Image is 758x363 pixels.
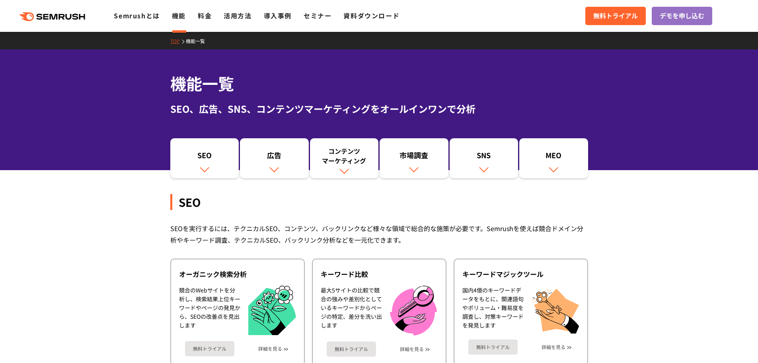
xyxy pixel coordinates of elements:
[390,286,437,336] img: キーワード比較
[174,150,235,164] div: SEO
[593,11,638,21] span: 無料トライアル
[170,223,588,246] div: SEOを実行するには、テクニカルSEO、コンテンツ、バックリンクなど様々な領域で総合的な施策が必要です。Semrushを使えば競合ドメイン分析やキーワード調査、テクニカルSEO、バックリンク分析...
[304,11,331,20] a: セミナー
[343,11,399,20] a: 資料ダウンロード
[462,286,524,334] div: 国内4億のキーワードデータをもとに、関連語句やボリューム・難易度を調査し、対策キーワードを発見します
[314,146,375,165] div: コンテンツ マーケティング
[327,341,376,357] a: 無料トライアル
[519,138,588,178] a: MEO
[468,339,518,355] a: 無料トライアル
[462,269,579,279] div: キーワードマジックツール
[450,138,518,178] a: SNS
[170,72,588,95] h1: 機能一覧
[170,37,186,44] a: TOP
[114,11,160,20] a: Semrushとは
[179,269,296,279] div: オーガニック検索分析
[652,7,712,25] a: デモを申し込む
[264,11,292,20] a: 導入事例
[585,7,646,25] a: 無料トライアル
[224,11,251,20] a: 活用方法
[248,286,296,336] img: オーガニック検索分析
[542,344,565,350] a: 詳細を見る
[185,341,234,356] a: 無料トライアル
[244,150,305,164] div: 広告
[380,138,448,178] a: 市場調査
[400,346,424,352] a: 詳細を見る
[384,150,444,164] div: 市場調査
[240,138,309,178] a: 広告
[532,286,579,334] img: キーワードマジックツール
[454,150,514,164] div: SNS
[258,346,282,351] a: 詳細を見る
[198,11,212,20] a: 料金
[179,286,240,336] div: 競合のWebサイトを分析し、検索結果上位キーワードやページの発見から、SEOの改善点を見出します
[172,11,186,20] a: 機能
[321,286,382,336] div: 最大5サイトの比較で競合の強みや差別化としているキーワードからページの特定、差分を洗い出します
[170,194,588,210] div: SEO
[170,138,239,178] a: SEO
[170,102,588,116] div: SEO、広告、SNS、コンテンツマーケティングをオールインワンで分析
[321,269,438,279] div: キーワード比較
[310,138,379,178] a: コンテンツマーケティング
[186,37,211,44] a: 機能一覧
[660,11,704,21] span: デモを申し込む
[523,150,584,164] div: MEO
